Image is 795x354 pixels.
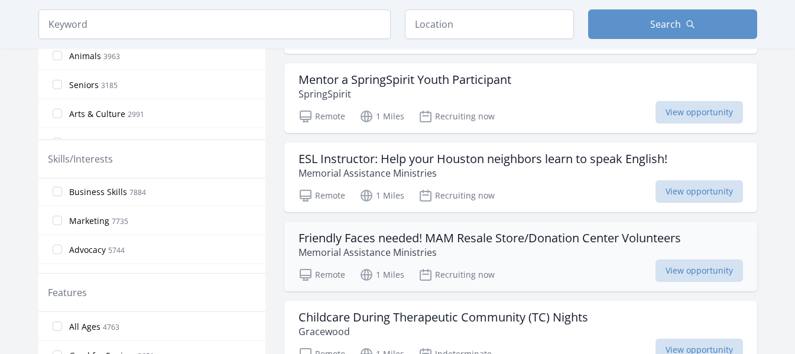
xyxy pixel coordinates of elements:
span: View opportunity [656,259,743,282]
span: Animals [69,50,101,62]
a: Friendly Faces needed! MAM Resale Store/Donation Center Volunteers Memorial Assistance Ministries... [284,222,757,291]
span: 4763 [103,322,119,332]
p: Recruiting now [418,268,495,282]
p: Memorial Assistance Ministries [298,166,667,180]
p: Recruiting now [418,109,495,124]
h3: Mentor a SpringSpirit Youth Participant [298,73,511,87]
h3: ESL Instructor: Help your Houston neighbors learn to speak English! [298,152,667,166]
p: Remote [298,109,345,124]
span: All Ages [69,321,100,333]
span: Business Skills [69,186,127,198]
a: Mentor a SpringSpirit Youth Participant SpringSpirit Remote 1 Miles Recruiting now View opportunity [284,63,757,133]
input: Business Skills 7884 [53,187,62,196]
p: Remote [298,268,345,282]
span: 2776 [101,138,118,148]
a: ESL Instructor: Help your Houston neighbors learn to speak English! Memorial Assistance Ministrie... [284,142,757,212]
span: Advocacy [69,244,106,256]
legend: Skills/Interests [48,152,113,166]
input: Location [405,9,574,39]
h3: Friendly Faces needed! MAM Resale Store/Donation Center Volunteers [298,231,681,245]
input: All Ages 4763 [53,321,62,331]
p: Gracewood [298,324,588,339]
input: Hunger 2776 [53,138,62,147]
input: Advocacy 5744 [53,245,62,254]
p: Recruiting now [418,189,495,203]
span: Search [650,17,681,31]
span: View opportunity [656,101,743,124]
span: 7735 [112,216,128,226]
h3: Childcare During Therapeutic Community (TC) Nights [298,310,588,324]
legend: Features [48,285,87,300]
input: Arts & Culture 2991 [53,109,62,118]
input: Seniors 3185 [53,80,62,89]
input: Marketing 7735 [53,216,62,225]
input: Keyword [38,9,391,39]
span: 5744 [108,245,125,255]
span: Seniors [69,79,99,91]
p: 1 Miles [359,109,404,124]
span: Hunger [69,137,99,149]
p: 1 Miles [359,189,404,203]
p: Remote [298,189,345,203]
span: 7884 [129,187,146,197]
button: Search [588,9,757,39]
span: 3185 [101,80,118,90]
span: 2991 [128,109,144,119]
span: View opportunity [656,180,743,203]
input: Animals 3963 [53,51,62,60]
span: Arts & Culture [69,108,125,120]
span: Marketing [69,215,109,227]
p: SpringSpirit [298,87,511,101]
p: Memorial Assistance Ministries [298,245,681,259]
p: 1 Miles [359,268,404,282]
span: 3963 [103,51,120,61]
